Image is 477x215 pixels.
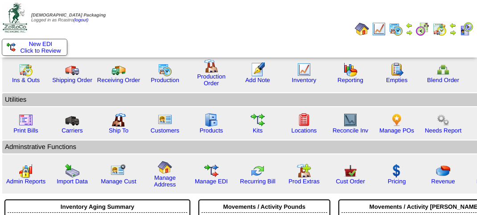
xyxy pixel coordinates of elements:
a: Reporting [337,77,363,83]
img: arrowleft.gif [406,22,413,29]
a: Pricing [388,178,406,185]
img: invoice2.gif [19,113,33,127]
span: New EDI [29,41,53,47]
img: network.png [436,62,450,77]
a: Inventory [292,77,317,83]
a: Manage Cust [101,178,136,185]
img: import.gif [65,164,79,178]
a: Locations [291,127,317,134]
img: calendarprod.gif [389,22,403,36]
img: calendarcustomer.gif [459,22,473,36]
a: Revenue [431,178,455,185]
img: workorder.gif [390,62,404,77]
a: Receiving Order [97,77,140,83]
a: Blend Order [427,77,459,83]
img: calendarinout.gif [19,62,33,77]
img: home.gif [355,22,369,36]
span: [DEMOGRAPHIC_DATA] Packaging [31,13,106,18]
img: graph2.png [19,164,33,178]
img: ediSmall.gif [7,43,16,52]
a: Customers [151,127,179,134]
img: prodextras.gif [297,164,311,178]
a: Reconcile Inv [333,127,368,134]
img: factory.gif [204,59,218,73]
img: calendarinout.gif [432,22,447,36]
img: cust_order.png [343,164,358,178]
a: Production [151,77,179,83]
a: New EDI Click to Review [7,41,62,54]
img: graph.gif [343,62,358,77]
img: workflow.gif [251,113,265,127]
img: po.png [390,113,404,127]
img: home.gif [158,160,172,174]
img: line_graph.gif [372,22,386,36]
img: arrowright.gif [406,29,413,36]
a: Manage EDI [195,178,228,185]
img: arrowright.gif [449,29,456,36]
img: calendarprod.gif [158,62,172,77]
img: arrowleft.gif [449,22,456,29]
a: Prod Extras [288,178,320,185]
img: truck2.gif [111,62,126,77]
img: pie_chart.png [436,164,450,178]
a: Manage POs [379,127,414,134]
img: zoroco-logo-small.webp [3,3,27,33]
a: Carriers [62,127,82,134]
img: truck3.gif [65,113,79,127]
div: Inventory Aging Summary [8,201,187,213]
a: Admin Reports [6,178,45,185]
img: customers.gif [158,113,172,127]
img: cabinet.gif [204,113,218,127]
img: locations.gif [297,113,311,127]
a: Ins & Outs [12,77,40,83]
img: line_graph2.gif [343,113,358,127]
div: Movements / Activity Pounds [201,201,327,213]
a: Kits [253,127,263,134]
a: Manage Address [154,174,176,188]
a: Add Note [245,77,270,83]
span: Logged in as Rcastro [31,13,106,23]
img: factory2.gif [111,113,126,127]
img: managecust.png [111,164,127,178]
a: Products [200,127,223,134]
a: Empties [386,77,407,83]
a: Recurring Bill [240,178,275,185]
span: Click to Review [7,47,62,54]
img: edi.gif [204,164,218,178]
a: (logout) [74,18,89,23]
a: Cust Order [336,178,365,185]
img: line_graph.gif [297,62,311,77]
img: truck.gif [65,62,79,77]
a: Production Order [197,73,226,87]
img: orders.gif [251,62,265,77]
a: Print Bills [13,127,38,134]
img: dollar.gif [390,164,404,178]
a: Ship To [109,127,128,134]
img: calendarblend.gif [415,22,430,36]
img: reconcile.gif [251,164,265,178]
a: Shipping Order [52,77,92,83]
img: workflow.png [436,113,450,127]
a: Import Data [57,178,88,185]
a: Needs Report [425,127,461,134]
